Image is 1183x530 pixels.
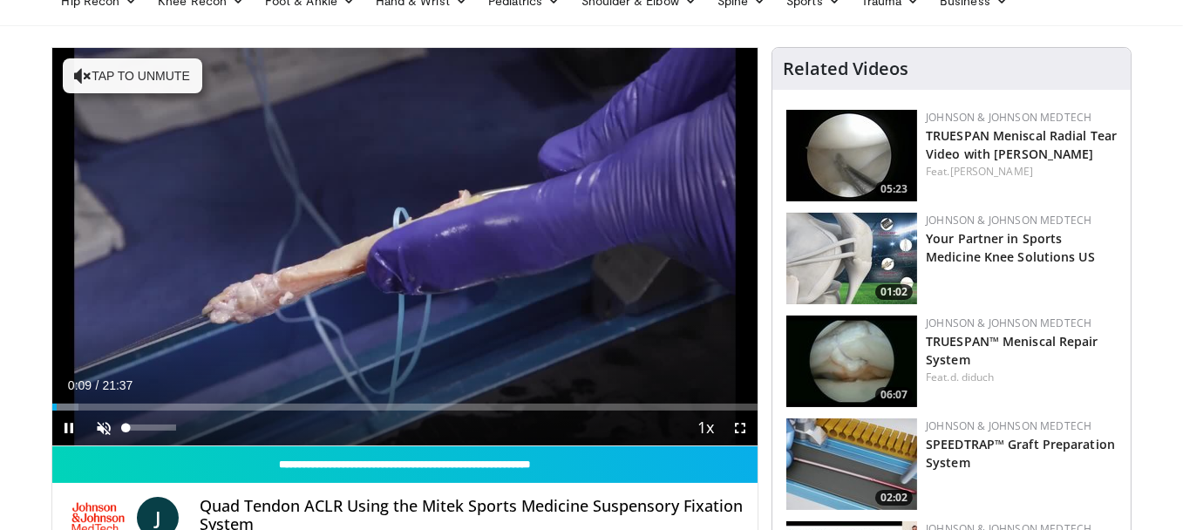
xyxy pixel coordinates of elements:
img: a46a2fe1-2704-4a9e-acc3-1c278068f6c4.150x105_q85_crop-smart_upscale.jpg [786,418,917,510]
button: Unmute [87,411,122,445]
a: 01:02 [786,213,917,304]
a: Your Partner in Sports Medicine Knee Solutions US [926,230,1095,265]
button: Fullscreen [723,411,758,445]
span: / [96,378,99,392]
a: 02:02 [786,418,917,510]
a: Johnson & Johnson MedTech [926,110,1091,125]
img: a9cbc79c-1ae4-425c-82e8-d1f73baa128b.150x105_q85_crop-smart_upscale.jpg [786,110,917,201]
h4: Related Videos [783,58,908,79]
span: 21:37 [102,378,133,392]
a: 06:07 [786,316,917,407]
span: 0:09 [68,378,92,392]
img: e42d750b-549a-4175-9691-fdba1d7a6a0f.150x105_q85_crop-smart_upscale.jpg [786,316,917,407]
a: TRUESPAN™ Meniscal Repair System [926,333,1098,368]
div: Feat. [926,164,1117,180]
a: d. diduch [950,370,995,384]
a: Johnson & Johnson MedTech [926,213,1091,228]
button: Tap to unmute [63,58,202,93]
a: Johnson & Johnson MedTech [926,316,1091,330]
button: Pause [52,411,87,445]
a: [PERSON_NAME] [950,164,1033,179]
span: 05:23 [875,181,913,197]
button: Playback Rate [688,411,723,445]
span: 06:07 [875,387,913,403]
a: 05:23 [786,110,917,201]
a: TRUESPAN Meniscal Radial Tear Video with [PERSON_NAME] [926,127,1117,162]
span: 01:02 [875,284,913,300]
a: Johnson & Johnson MedTech [926,418,1091,433]
div: Feat. [926,370,1117,385]
a: SPEEDTRAP™ Graft Preparation System [926,436,1115,471]
img: 0543fda4-7acd-4b5c-b055-3730b7e439d4.150x105_q85_crop-smart_upscale.jpg [786,213,917,304]
span: 02:02 [875,490,913,506]
video-js: Video Player [52,48,758,446]
div: Volume Level [126,425,176,431]
div: Progress Bar [52,404,758,411]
